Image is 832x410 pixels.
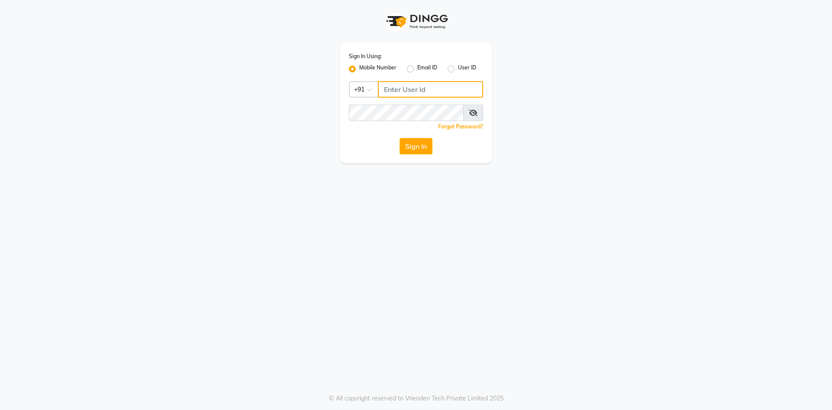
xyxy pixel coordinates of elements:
label: Mobile Number [359,64,396,74]
button: Sign In [400,138,432,154]
label: Email ID [417,64,437,74]
input: Username [349,105,464,121]
img: logo1.svg [381,9,451,34]
a: Forgot Password? [438,123,483,130]
label: Sign In Using: [349,52,382,60]
input: Username [378,81,483,98]
label: User ID [458,64,476,74]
